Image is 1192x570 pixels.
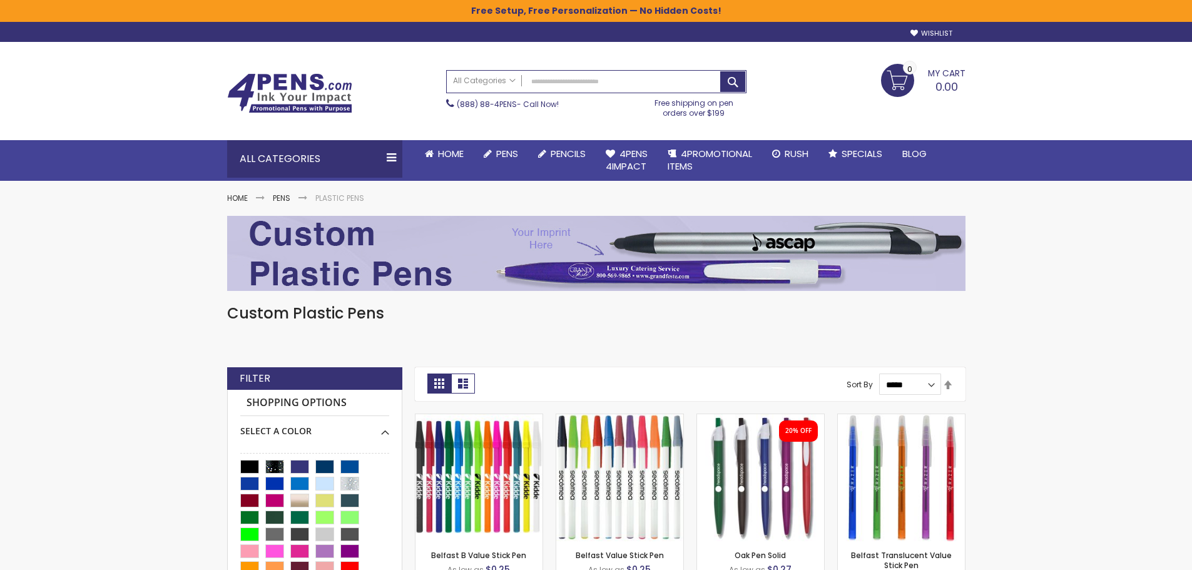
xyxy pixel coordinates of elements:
span: Home [438,147,464,160]
a: Belfast Value Stick Pen [556,414,683,424]
span: Rush [785,147,808,160]
h1: Custom Plastic Pens [227,303,965,323]
a: Pencils [528,140,596,168]
span: 0.00 [935,79,958,94]
span: All Categories [453,76,516,86]
a: Pens [273,193,290,203]
span: - Call Now! [457,99,559,109]
a: Belfast Translucent Value Stick Pen [838,414,965,424]
strong: Grid [427,374,451,394]
div: Free shipping on pen orders over $199 [641,93,746,118]
a: 0.00 0 [881,64,965,95]
div: 20% OFF [785,427,812,435]
span: Blog [902,147,927,160]
a: Wishlist [910,29,952,38]
a: Oak Pen Solid [735,550,786,561]
span: 4PROMOTIONAL ITEMS [668,147,752,173]
a: Belfast B Value Stick Pen [415,414,543,424]
a: 4PROMOTIONALITEMS [658,140,762,181]
strong: Shopping Options [240,390,389,417]
a: Blog [892,140,937,168]
a: Rush [762,140,818,168]
a: Specials [818,140,892,168]
div: Select A Color [240,416,389,437]
img: 4Pens Custom Pens and Promotional Products [227,73,352,113]
span: Pens [496,147,518,160]
label: Sort By [847,379,873,390]
span: Pencils [551,147,586,160]
a: Belfast Value Stick Pen [576,550,664,561]
img: Plastic Pens [227,216,965,291]
span: Specials [842,147,882,160]
a: Home [227,193,248,203]
span: 4Pens 4impact [606,147,648,173]
a: (888) 88-4PENS [457,99,517,109]
img: Belfast Translucent Value Stick Pen [838,414,965,541]
a: Home [415,140,474,168]
a: 4Pens4impact [596,140,658,181]
img: Belfast Value Stick Pen [556,414,683,541]
a: Oak Pen Solid [697,414,824,424]
span: 0 [907,63,912,75]
div: All Categories [227,140,402,178]
strong: Plastic Pens [315,193,364,203]
a: All Categories [447,71,522,91]
img: Oak Pen Solid [697,414,824,541]
img: Belfast B Value Stick Pen [415,414,543,541]
a: Belfast B Value Stick Pen [431,550,526,561]
a: Pens [474,140,528,168]
strong: Filter [240,372,270,385]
